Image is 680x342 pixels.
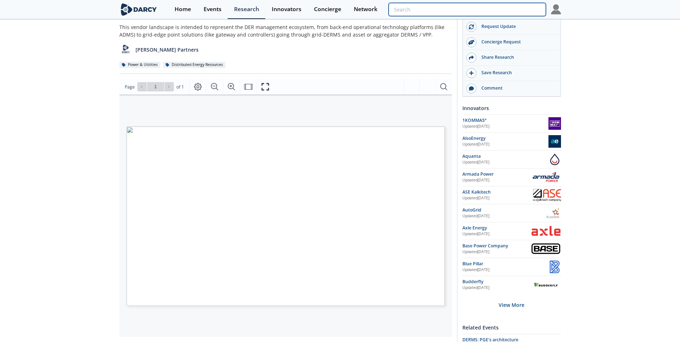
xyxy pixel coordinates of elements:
div: Updated [DATE] [462,124,548,129]
div: Share Research [476,54,557,61]
div: Power & Utilities [119,62,161,68]
div: Axle Energy [462,225,531,231]
img: Profile [551,4,561,14]
div: View More [462,294,561,316]
img: Blue Pillar [548,261,561,273]
div: AutoGrid [462,207,544,213]
div: Concierge [314,6,341,12]
div: Base Power Company [462,243,531,249]
div: 1KOMMA5° [462,117,548,124]
img: AutoGrid [544,207,561,219]
a: Blue Pillar Updated[DATE] Blue Pillar [462,261,561,273]
div: Updated [DATE] [462,160,548,165]
div: Request Update [476,23,557,30]
div: Blue Pillar [462,261,548,267]
a: Aquanta Updated[DATE] Aquanta [462,153,561,166]
a: Base Power Company Updated[DATE] Base Power Company [462,243,561,255]
div: Innovators [462,102,561,114]
div: AlsoEnergy [462,135,548,142]
img: Armada Power [531,172,561,183]
img: AlsoEnergy [548,135,561,148]
div: Aquanta [462,153,548,160]
div: Updated [DATE] [462,177,531,183]
p: [PERSON_NAME] Partners [135,46,199,53]
div: ASE Kalkitech [462,189,533,195]
div: This vendor landscape is intended to represent the DER management ecosystem, from back-end operat... [119,23,452,38]
div: Distributed Energy Resources [163,62,226,68]
input: Advanced Search [389,3,546,16]
div: Save Research [476,70,557,76]
div: Updated [DATE] [462,195,533,201]
a: Armada Power Updated[DATE] Armada Power [462,171,561,184]
img: logo-wide.svg [119,3,158,16]
div: Armada Power [462,171,531,177]
div: Updated [DATE] [462,267,548,273]
img: Axle Energy [531,225,561,237]
div: Comment [476,85,557,91]
img: Budderfly [531,280,561,290]
div: Concierge Request [476,39,557,45]
div: Budderfly [462,279,531,285]
div: Home [175,6,191,12]
img: Base Power Company [531,243,561,255]
div: Related Events [462,321,561,334]
img: Aquanta [548,153,561,166]
a: AlsoEnergy Updated[DATE] AlsoEnergy [462,135,561,148]
div: Updated [DATE] [462,231,531,237]
div: Updated [DATE] [462,285,531,291]
div: Updated [DATE] [462,213,544,219]
a: ASE Kalkitech Updated[DATE] ASE Kalkitech [462,189,561,201]
div: Updated [DATE] [462,249,531,255]
a: Axle Energy Updated[DATE] Axle Energy [462,225,561,237]
img: ASE Kalkitech [533,189,561,201]
div: Updated [DATE] [462,142,548,147]
a: AutoGrid Updated[DATE] AutoGrid [462,207,561,219]
img: 1KOMMA5° [548,117,561,130]
div: Events [204,6,222,12]
div: Research [234,6,259,12]
a: Budderfly Updated[DATE] Budderfly [462,279,561,291]
div: Innovators [272,6,301,12]
a: 1KOMMA5° Updated[DATE] 1KOMMA5° [462,117,561,130]
div: Network [354,6,377,12]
